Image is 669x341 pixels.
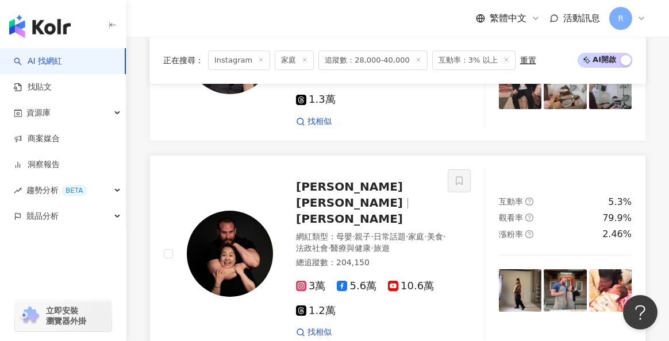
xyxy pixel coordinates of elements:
span: 找相似 [307,327,332,338]
span: 親子 [355,232,371,241]
span: question-circle [525,197,533,206]
span: 資源庫 [26,100,51,126]
a: 商案媒合 [14,133,60,145]
span: 醫療與健康 [330,243,371,253]
span: 3萬 [296,280,325,292]
div: 79.9% [602,212,632,224]
span: 繁體中文 [490,12,526,25]
a: 找貼文 [14,82,52,93]
img: KOL Avatar [187,211,273,297]
span: · [406,232,408,241]
span: 日常話題 [374,232,406,241]
div: 總追蹤數 ： 204,150 [296,257,451,269]
img: post-image [589,67,632,109]
span: rise [14,187,22,195]
span: 追蹤數：28,000-40,000 [318,51,428,70]
img: post-image [499,269,541,312]
span: 家庭 [275,51,314,70]
span: 正在搜尋 ： [163,56,203,65]
span: 家庭 [408,232,424,241]
span: 旅遊 [374,243,390,253]
span: 競品分析 [26,203,59,229]
span: 活動訊息 [563,13,600,24]
iframe: Help Scout Beacon - Open [623,295,658,330]
span: 10.6萬 [388,280,434,292]
span: 母嬰 [336,232,352,241]
div: BETA [61,185,87,196]
span: 漲粉率 [499,230,523,239]
span: 互動率：3% 以上 [432,51,516,70]
img: logo [9,15,71,38]
span: 觀看率 [499,213,523,222]
span: [PERSON_NAME] [PERSON_NAME] [296,180,403,210]
a: 洞察報告 [14,159,60,170]
span: R [618,12,624,25]
span: 5.6萬 [337,280,376,292]
span: 1.3萬 [296,94,336,106]
span: 找相似 [307,116,332,127]
span: · [443,232,445,241]
span: · [371,243,373,253]
span: Instagram [208,51,270,70]
img: post-image [544,67,586,109]
a: 找相似 [296,327,332,338]
span: 立即安裝 瀏覽器外掛 [46,305,86,326]
span: question-circle [525,214,533,222]
img: post-image [544,269,586,312]
img: post-image [499,67,541,109]
span: 法政社會 [296,243,328,253]
a: chrome extension立即安裝 瀏覽器外掛 [15,300,111,331]
img: post-image [589,269,632,312]
span: · [352,232,355,241]
img: chrome extension [18,307,41,325]
span: 1.2萬 [296,305,336,317]
span: 美食 [427,232,443,241]
span: 趨勢分析 [26,177,87,203]
div: 網紅類型 ： [296,231,451,254]
a: searchAI 找網紅 [14,56,62,67]
div: 5.3% [608,196,632,208]
span: [PERSON_NAME] [296,212,403,226]
span: · [328,243,330,253]
div: 重置 [520,56,536,65]
span: 互動率 [499,197,523,206]
a: 找相似 [296,116,332,127]
span: · [424,232,426,241]
span: question-circle [525,230,533,238]
div: 2.46% [602,228,632,241]
span: · [371,232,373,241]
